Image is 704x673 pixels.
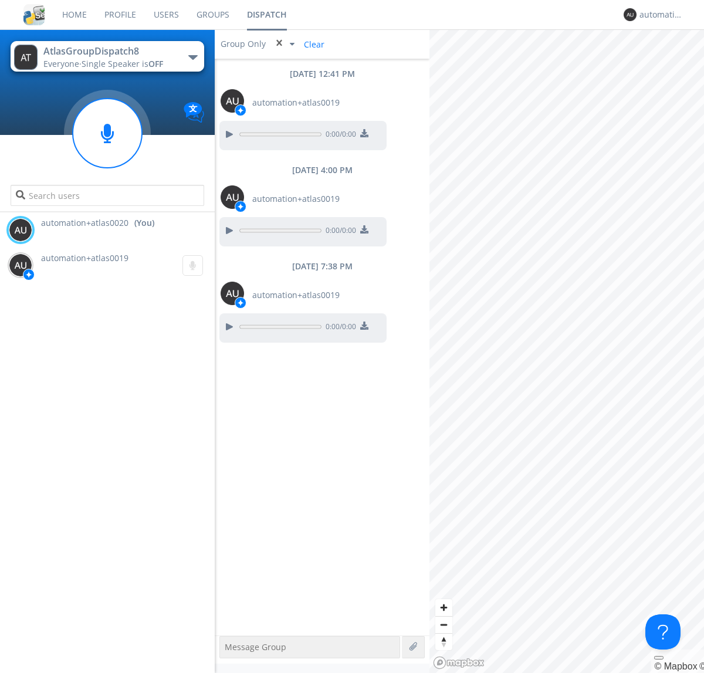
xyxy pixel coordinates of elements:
button: Toggle attribution [654,656,664,660]
img: download media button [360,322,368,330]
img: cddb5a64eb264b2086981ab96f4c1ba7 [23,4,45,25]
button: Zoom out [435,616,452,633]
div: (You) [134,217,154,229]
span: automation+atlas0019 [252,289,340,301]
img: 373638.png [9,218,32,242]
div: [DATE] 4:00 PM [215,164,429,176]
div: AtlasGroupDispatch8 [43,45,175,58]
button: Zoom in [435,599,452,616]
div: [DATE] 12:41 PM [215,68,429,80]
div: automation+atlas0020 [639,9,683,21]
span: Single Speaker is [82,58,163,69]
img: 373638.png [9,253,32,277]
span: automation+atlas0019 [252,97,340,109]
span: Zoom out [435,617,452,633]
div: Everyone · [43,58,175,70]
span: OFF [148,58,163,69]
div: Group Only [221,38,268,50]
span: Reset bearing to north [435,634,452,650]
img: 373638.png [14,45,38,70]
div: [DATE] 7:38 PM [215,261,429,272]
img: caret-down-sm.svg [290,43,295,46]
img: download media button [360,225,368,234]
span: automation+atlas0020 [41,217,128,229]
span: automation+atlas0019 [252,193,340,205]
img: 373638.png [221,89,244,113]
img: download media button [360,129,368,137]
span: 0:00 / 0:00 [321,225,356,238]
img: 373638.png [624,8,637,21]
button: Reset bearing to north [435,633,452,650]
a: Mapbox logo [433,656,485,669]
input: Search users [11,185,204,206]
a: Mapbox [654,661,697,671]
img: Translation enabled [184,102,204,123]
img: 373638.png [221,282,244,305]
button: AtlasGroupDispatch8Everyone·Single Speaker isOFF [11,41,204,72]
span: Clear [297,35,329,53]
img: 373638.png [221,185,244,209]
span: 0:00 / 0:00 [321,322,356,334]
span: automation+atlas0019 [41,252,128,263]
iframe: Toggle Customer Support [645,614,681,650]
span: 0:00 / 0:00 [321,129,356,142]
